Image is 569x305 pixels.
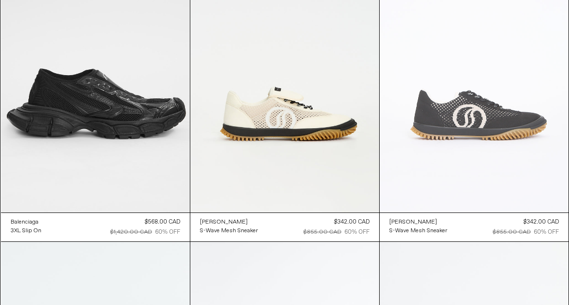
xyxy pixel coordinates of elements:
a: S-Wave Mesh Sneaker [200,226,258,235]
div: $855.00 CAD [493,228,531,237]
div: [PERSON_NAME] [389,218,437,226]
div: 60% OFF [155,228,180,237]
a: S-Wave Mesh Sneaker [389,226,447,235]
div: $1,420.00 CAD [110,228,152,237]
div: $342.00 CAD [523,218,559,226]
a: 3XL Slip On [11,226,41,235]
div: S-Wave Mesh Sneaker [200,227,258,235]
div: [PERSON_NAME] [200,218,248,226]
div: $342.00 CAD [334,218,370,226]
a: [PERSON_NAME] [200,218,258,226]
div: Balenciaga [11,218,39,226]
a: [PERSON_NAME] [389,218,447,226]
a: Balenciaga [11,218,41,226]
div: 60% OFF [534,228,559,237]
div: $855.00 CAD [304,228,342,237]
div: S-Wave Mesh Sneaker [389,227,447,235]
div: $568.00 CAD [145,218,180,226]
div: 60% OFF [344,228,370,237]
div: 3XL Slip On [11,227,41,235]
